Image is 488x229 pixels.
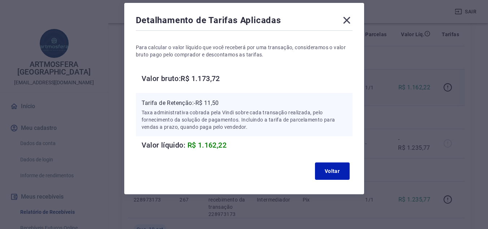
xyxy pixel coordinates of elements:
[315,162,350,180] button: Voltar
[136,44,353,58] p: Para calcular o valor líquido que você receberá por uma transação, consideramos o valor bruto pag...
[142,139,353,151] h6: Valor líquido:
[187,141,226,149] span: R$ 1.162,22
[136,14,353,29] div: Detalhamento de Tarifas Aplicadas
[142,99,347,107] p: Tarifa de Retenção: -R$ 11,50
[142,109,347,131] p: Taxa administrativa cobrada pela Vindi sobre cada transação realizada, pelo fornecimento da soluç...
[142,73,353,84] h6: Valor bruto: R$ 1.173,72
